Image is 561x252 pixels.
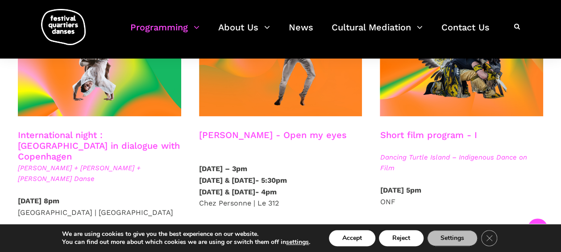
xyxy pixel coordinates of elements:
a: [PERSON_NAME] - Open my eyes [199,130,347,140]
p: ONF [380,185,543,207]
h3: Short film program - I [380,130,477,152]
span: Dancing Turtle Island – Indigenous Dance on Film [380,152,543,173]
a: About Us [218,20,270,46]
strong: [DATE] 5pm [380,186,421,194]
a: Programming [130,20,199,46]
button: Settings [427,230,478,246]
a: Cultural Mediation [332,20,423,46]
button: Accept [329,230,375,246]
a: International night : [GEOGRAPHIC_DATA] in dialogue with Copenhagen [18,130,180,162]
strong: [DATE] & [DATE]- 4pm [199,188,277,196]
img: logo-fqd-med [41,9,86,45]
strong: [DATE] & [DATE]- 5:30pm [199,176,287,185]
p: Chez Personne | Le 312 [199,163,362,209]
span: [PERSON_NAME] + [PERSON_NAME] + [PERSON_NAME] Danse [18,163,181,184]
p: We are using cookies to give you the best experience on our website. [62,230,310,238]
p: You can find out more about which cookies we are using or switch them off in . [62,238,310,246]
strong: [DATE] 8pm [18,197,59,205]
strong: [DATE] – 3pm [199,164,247,173]
a: News [289,20,313,46]
button: Close GDPR Cookie Banner [481,230,497,246]
p: [GEOGRAPHIC_DATA] | [GEOGRAPHIC_DATA] [18,195,181,218]
a: Contact Us [441,20,490,46]
button: Reject [379,230,424,246]
button: settings [286,238,309,246]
